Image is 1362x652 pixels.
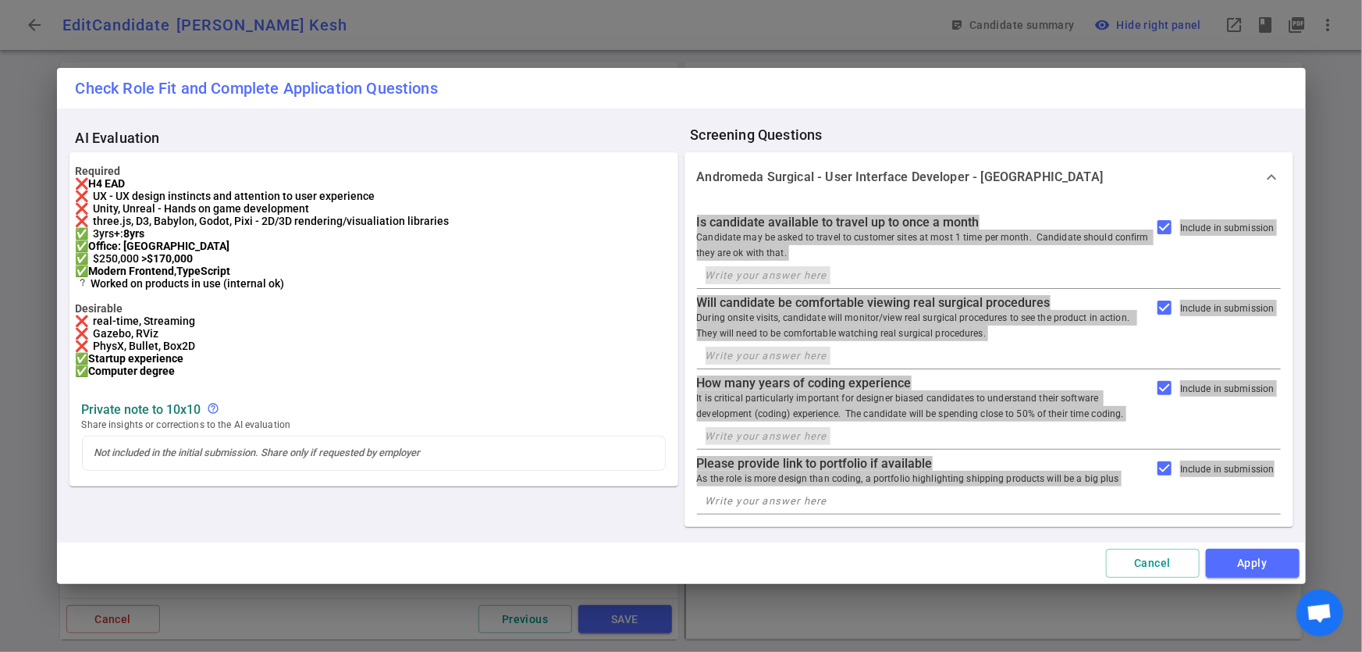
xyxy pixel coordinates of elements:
p: Candidate may be asked to travel to customer sites at most 1 time per month. Candidate should con... [697,230,1156,261]
div: ❌ UX - UX design instincts and attention to user experience [76,190,672,202]
strong: How many years of coding experience [697,376,1150,390]
p: During onsite visits, candidate will monitor/view real surgical procedures to see the product in ... [697,310,1156,341]
strong: Private Note to 10x10 [82,402,201,417]
div: ︖ Worked on products in use (internal ok) [76,277,672,290]
span: Screening Questions [691,127,1300,143]
div: Andromeda Surgical - User Interface Developer - [GEOGRAPHIC_DATA] [685,152,1293,202]
p: As the role is more design than coding, a portfolio highlighting shipping products will be a big ... [697,471,1156,486]
div: ❌ Gazebo, RViz [76,327,672,340]
div: ✅ [76,352,672,365]
b: $170,000 [148,252,194,265]
b: Computer degree [89,365,176,377]
strong: Required [76,165,672,177]
div: ✅ 3yrs+: [76,227,672,240]
p: Andromeda Surgical - User Interface Developer - [GEOGRAPHIC_DATA] [697,169,1104,185]
b: H4 EAD [89,177,126,190]
div: ❌ [76,177,672,190]
span: Include in submission [1180,303,1274,314]
span: Include in submission [1180,383,1274,394]
span: Include in submission [1180,223,1274,233]
b: Startup experience [89,352,184,365]
span: Share insights or corrections to the AI evaluation [82,417,666,433]
b: 8yrs [124,227,145,240]
div: ✅ $250,000 > [76,252,672,265]
strong: Please provide link to portfolio if available [697,456,1150,471]
div: Open chat [1296,590,1343,636]
span: help_outline [208,402,220,415]
button: Apply [1206,549,1300,578]
div: ✅ [76,240,672,252]
div: ❌ real-time, Streaming [76,315,672,327]
div: ✅ , [76,265,672,277]
b: TypeScript [177,265,231,277]
b: Modern Frontend [89,265,175,277]
p: It is critical particularly important for designer biased candidates to understand their software... [697,390,1156,422]
strong: Desirable [76,302,672,315]
div: ✅ [76,365,672,377]
div: ❌ three.js, D3, Babylon, Godot, Pixi - 2D/3D rendering/visualiation libraries [76,215,672,227]
span: Include in submission [1180,464,1274,475]
span: expand_more [1262,168,1281,187]
div: Not included in the initial submission. Share only if requested by employer [208,402,226,417]
div: ❌ Unity, Unreal - Hands on game development [76,202,672,215]
strong: Is candidate available to travel up to once a month [697,215,1150,230]
h2: Check Role Fit and Complete Application Questions [57,68,1306,109]
b: Office: [GEOGRAPHIC_DATA] [89,240,230,252]
button: Cancel [1106,549,1200,578]
div: ❌ PhysX, Bullet, Box2D [76,340,672,352]
strong: Will candidate be comfortable viewing real surgical procedures [697,295,1150,310]
span: AI Evaluation [76,130,685,146]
